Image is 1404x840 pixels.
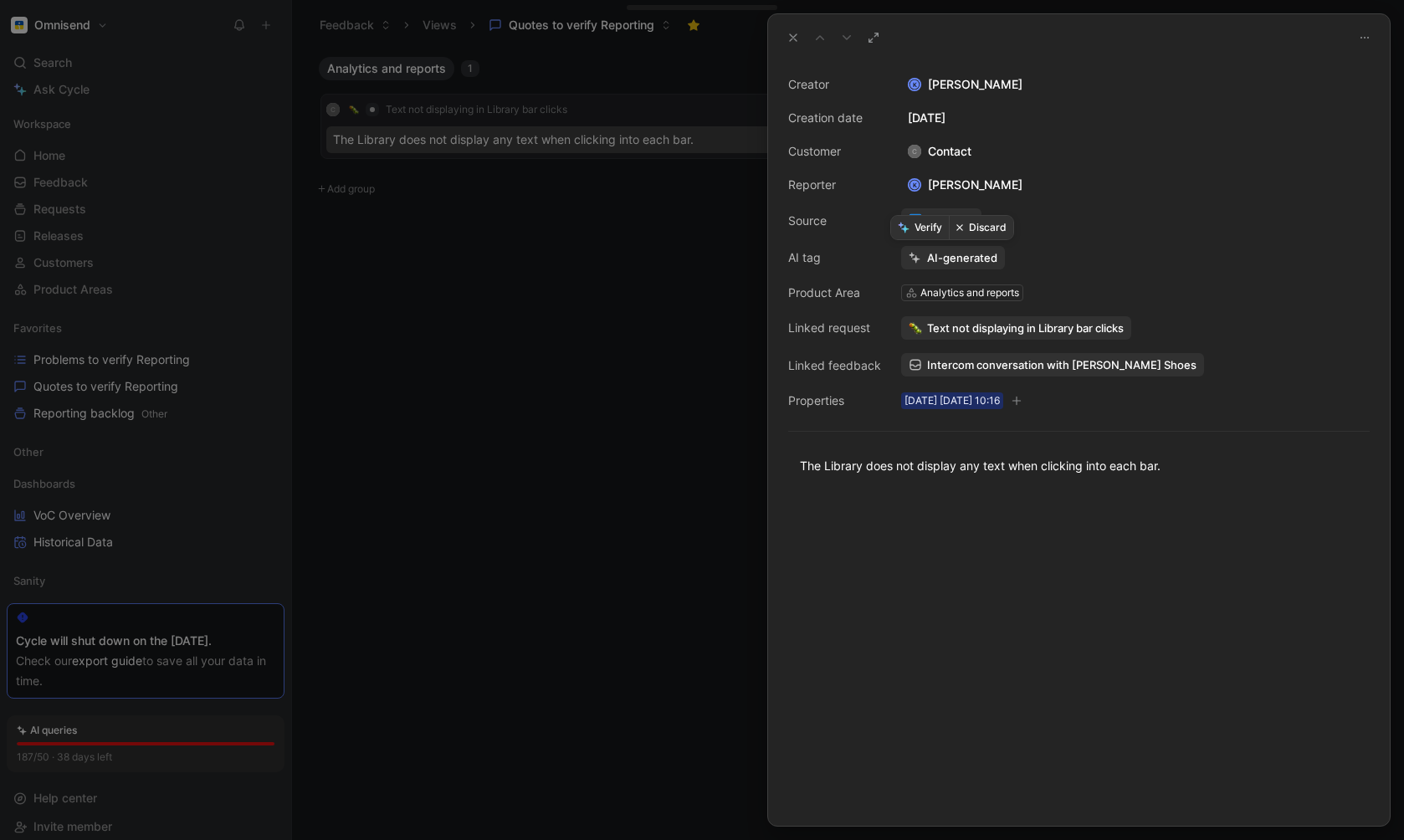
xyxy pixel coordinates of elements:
span: Text not displaying in Library bar clicks [927,320,1124,335]
div: Linked feedback [788,356,881,376]
a: Intercom conversation with [PERSON_NAME] Shoes [901,353,1204,376]
button: Verify [891,216,949,239]
button: Discard [949,216,1013,239]
div: Creator [788,74,881,95]
div: AI-generated [927,250,997,265]
div: AI tag [788,248,881,268]
div: Creation date [788,108,881,128]
div: Linked request [788,318,881,338]
div: [DATE] [901,108,1370,128]
a: Intercom [901,208,981,232]
div: [PERSON_NAME] [901,74,1370,95]
div: Analytics and reports [920,284,1019,301]
div: Properties [788,391,881,411]
div: Source [788,211,881,231]
div: Contact [901,141,978,161]
button: AI-generated [901,246,1005,269]
span: Intercom conversation with [PERSON_NAME] Shoes [927,357,1196,372]
div: Customer [788,141,881,161]
img: 🐛 [909,321,922,335]
div: [PERSON_NAME] [901,175,1029,195]
div: K [910,79,920,90]
div: [DATE] [DATE] 10:16 [904,392,1000,409]
div: Reporter [788,175,881,195]
div: The Library does not display any text when clicking into each bar. [800,457,1358,474]
div: Product Area [788,283,881,303]
button: 🐛Text not displaying in Library bar clicks [901,316,1131,340]
div: K [910,180,920,191]
div: C [908,145,921,158]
